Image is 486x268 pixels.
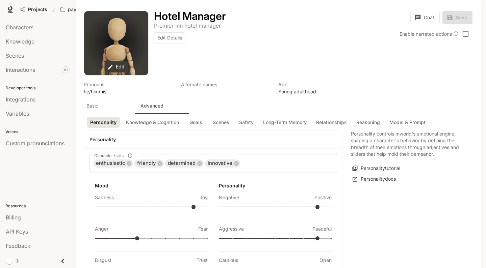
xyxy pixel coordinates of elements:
[181,88,270,95] p: -
[181,81,270,95] button: Open character details dialog
[87,117,120,128] button: Personality
[278,88,367,95] p: Young adulthood
[181,81,270,88] p: Alternate names
[209,117,233,128] button: Scenes
[84,88,173,95] p: he/him/his
[278,81,367,95] button: Open character details dialog
[400,30,459,37] div: Enable narrated actions
[28,7,47,12] span: Projects
[314,194,332,201] p: Positive
[93,159,133,168] div: enthusiastic
[95,194,114,201] p: Sadness
[278,81,367,88] p: Age
[219,257,238,264] p: Cautious
[134,159,158,167] span: friendly
[140,102,163,109] p: Advanced
[197,257,208,264] p: Trust
[165,159,198,167] span: determined
[84,11,148,75] div: Avatar image
[95,226,108,232] p: Anger
[351,174,398,185] a: Personalitydocs
[205,159,235,167] span: innovative
[219,194,239,201] p: Negative
[386,117,429,128] button: Model & Prompt
[123,117,182,128] button: Knowledge & Cognition
[185,117,207,128] button: Goals
[126,151,135,160] button: Character traits
[84,11,148,75] button: Open character avatar dialog
[313,117,350,128] button: Relationships
[219,182,332,189] h6: Personality
[50,6,57,13] div: /
[93,159,128,167] span: enthusiastic
[351,130,464,157] p: Personality controls Inworld's emotional engine, shaping a character's behavior by defining the b...
[89,136,337,143] h4: Personality
[86,102,98,109] p: Basic
[57,3,114,16] button: Open workspace menu
[104,61,128,72] button: Edit
[68,7,104,12] p: payment_chars
[154,22,221,29] p: Premier Inn hotel manager
[165,159,204,168] div: determined
[312,226,332,232] p: Peaceful
[94,153,124,158] span: Character traits
[410,11,440,24] button: Chat
[154,32,185,43] button: Edit Details
[154,11,226,22] button: Open character details dialog
[235,117,257,128] button: Safety
[205,159,240,168] div: innovative
[84,81,173,95] button: Open character details dialog
[18,3,50,16] a: Go to projects
[219,226,244,232] p: Aggressive
[351,163,402,174] button: Personalitytutorial
[319,257,332,264] p: Open
[84,81,173,88] p: Pronouns
[154,22,221,30] button: Open character details dialog
[154,9,226,23] h1: Hotel Manager
[260,117,310,128] button: Long-Term Memory
[200,194,208,201] p: Joy
[134,159,164,168] div: friendly
[198,226,208,232] p: Fear
[353,117,383,128] button: Reasoning
[95,257,111,264] p: Disgust
[95,182,208,189] h6: Mood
